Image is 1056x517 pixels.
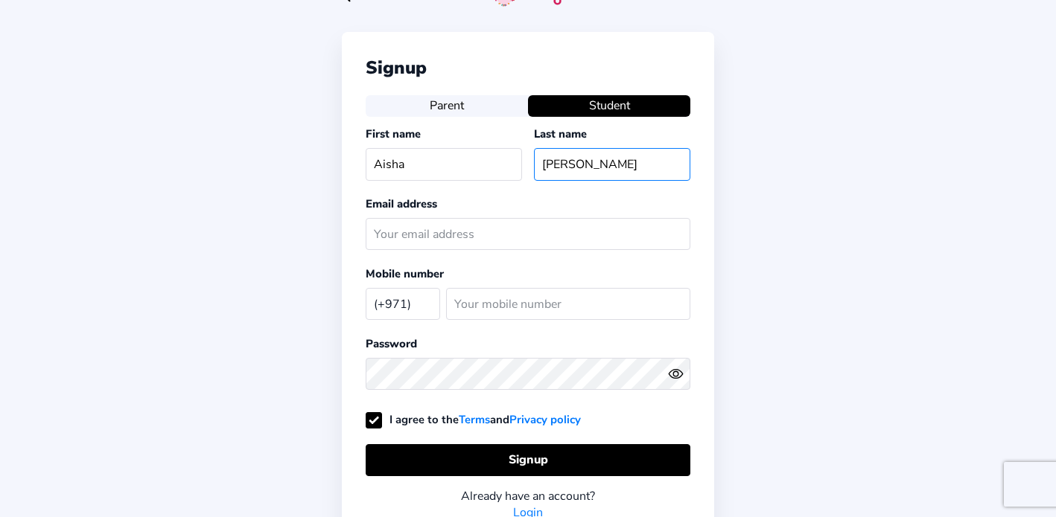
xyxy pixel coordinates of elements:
[366,266,444,281] label: Mobile number
[366,56,690,80] div: Signup
[366,444,690,476] button: Signup
[366,412,581,427] label: I agree to the and
[528,95,690,116] button: Student
[366,336,417,351] label: Password
[366,488,690,504] div: Already have an account?
[509,412,581,427] a: Privacy policy
[534,126,587,141] label: Last name
[459,412,490,427] a: Terms
[366,126,421,141] label: First name
[366,95,528,116] button: Parent
[534,148,690,180] input: Your last name
[668,366,690,382] button: eye outlineeye off outline
[446,288,690,320] input: Your mobile number
[668,366,684,382] ion-icon: eye outline
[366,148,522,180] input: Your first name
[366,196,437,211] label: Email address
[366,218,690,250] input: Your email address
